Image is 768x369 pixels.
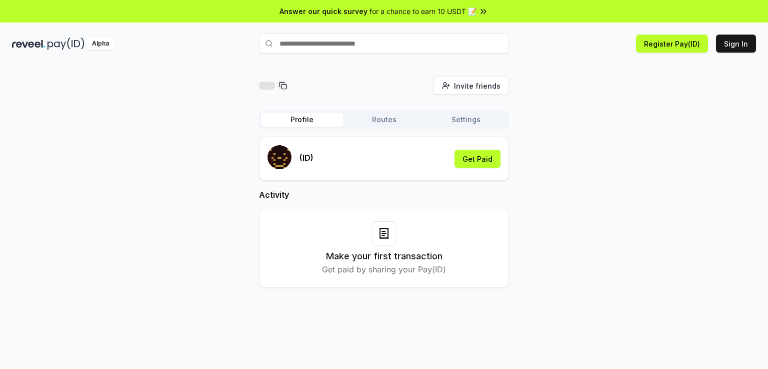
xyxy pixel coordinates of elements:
div: Alpha [86,38,114,50]
img: reveel_dark [12,38,45,50]
button: Register Pay(ID) [636,35,708,53]
button: Get Paid [454,150,500,168]
p: Get paid by sharing your Pay(ID) [322,263,446,275]
button: Routes [343,113,425,127]
button: Profile [261,113,343,127]
button: Sign In [716,35,756,53]
h3: Make your first transaction [326,249,442,263]
button: Invite friends [433,77,509,95]
span: Invite friends [454,81,500,91]
span: for a chance to earn 10 USDT 📝 [369,6,476,17]
img: pay_id [47,38,84,50]
button: Settings [425,113,507,127]
p: (ID) [299,152,313,164]
h2: Activity [259,189,509,201]
span: Answer our quick survey [279,6,367,17]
